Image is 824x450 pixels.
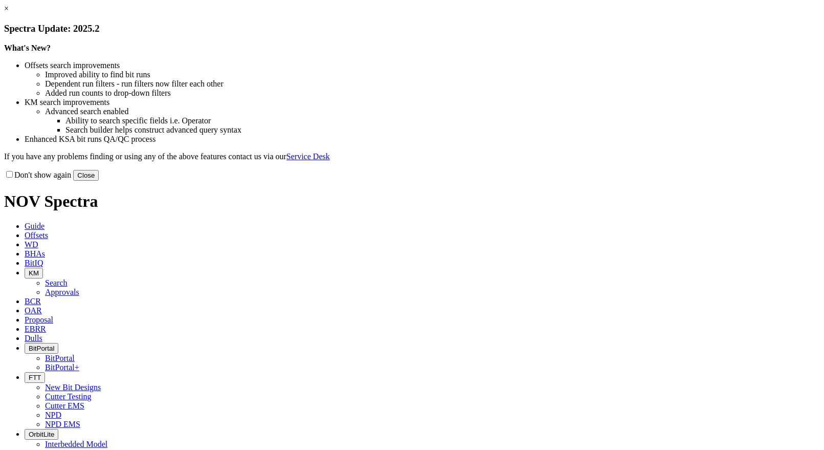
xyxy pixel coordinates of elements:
span: Dulls [25,334,42,342]
a: Cutter EMS [45,401,84,410]
span: OrbitLite [29,431,54,438]
a: × [4,4,9,13]
li: Added run counts to drop-down filters [45,89,820,98]
li: KM search improvements [25,98,820,107]
a: BitPortal+ [45,363,79,372]
a: New Bit Designs [45,383,101,392]
a: BitPortal [45,354,75,362]
span: OAR [25,306,42,315]
h1: NOV Spectra [4,192,820,211]
li: Ability to search specific fields i.e. Operator [65,116,820,125]
span: EBRR [25,325,46,333]
span: Offsets [25,231,48,240]
strong: What's New? [4,44,51,52]
a: Search [45,278,68,287]
span: KM [29,269,39,277]
button: Close [73,170,99,181]
a: Cutter Testing [45,392,92,401]
a: Approvals [45,288,79,296]
li: Offsets search improvements [25,61,820,70]
a: Service Desk [286,152,330,161]
span: Guide [25,222,44,230]
span: FTT [29,374,41,381]
li: Search builder helps construct advanced query syntax [65,125,820,135]
h3: Spectra Update: 2025.2 [4,23,820,34]
a: Interbedded Model [45,440,107,448]
span: WD [25,240,38,249]
li: Improved ability to find bit runs [45,70,820,79]
span: BCR [25,297,41,306]
label: Don't show again [4,170,71,179]
span: BitIQ [25,259,43,267]
span: BHAs [25,249,45,258]
li: Advanced search enabled [45,107,820,116]
li: Enhanced KSA bit runs QA/QC process [25,135,820,144]
a: NPD EMS [45,420,80,428]
p: If you have any problems finding or using any of the above features contact us via our [4,152,820,161]
a: NPD [45,411,61,419]
li: Dependent run filters - run filters now filter each other [45,79,820,89]
input: Don't show again [6,171,13,178]
span: Proposal [25,315,53,324]
span: BitPortal [29,345,54,352]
